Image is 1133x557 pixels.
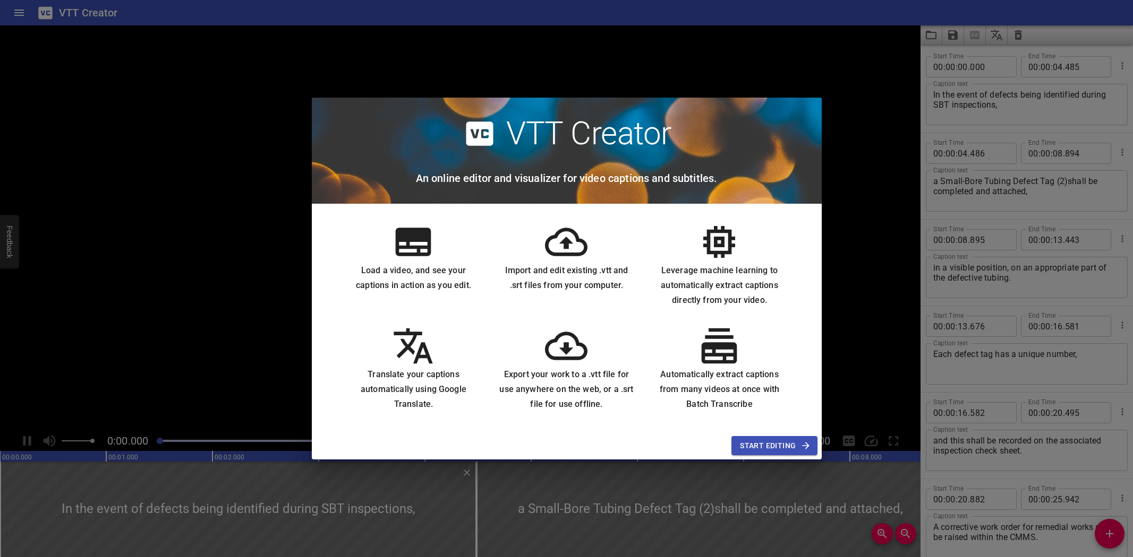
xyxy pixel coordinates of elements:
[651,263,787,308] h6: Leverage machine learning to automatically extract captions directly from your video.
[498,367,634,412] h6: Export your work to a .vtt file for use anywhere on the web, or a .srt file for use offline.
[346,367,482,412] h6: Translate your captions automatically using Google Translate.
[416,170,718,187] h6: An online editor and visualizer for video captions and subtitles.
[346,263,482,293] h6: Load a video, and see your captions in action as you edit.
[740,439,808,452] span: Start Editing
[498,263,634,293] h6: Import and edit existing .vtt and .srt files from your computer.
[731,436,817,456] button: Start Editing
[506,115,671,153] h2: VTT Creator
[651,367,787,412] h6: Automatically extract captions from many videos at once with Batch Transcribe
